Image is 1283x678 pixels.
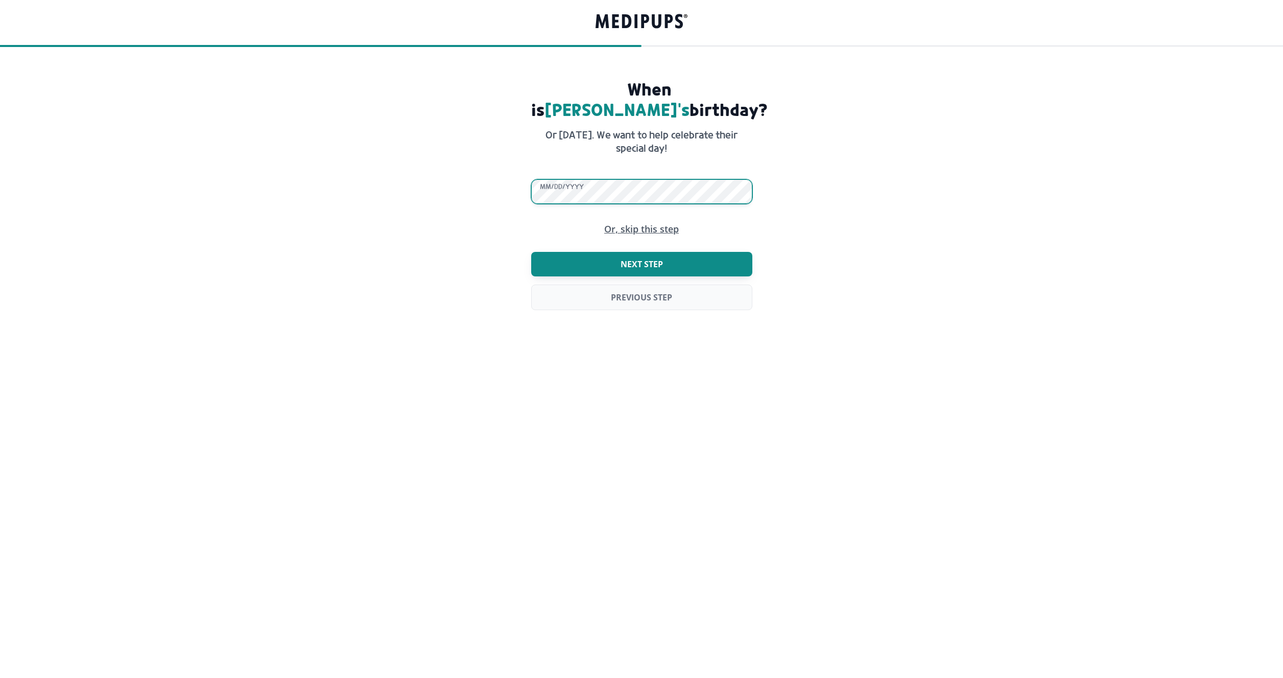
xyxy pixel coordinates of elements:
p: Or [DATE]. We want to help celebrate their special day! [542,128,741,155]
button: Next step [531,252,752,276]
button: Or, skip this step [604,224,679,234]
a: Groove [596,12,687,34]
button: Previous step [531,285,752,310]
span: Next step [621,259,663,269]
span: Previous step [611,292,672,302]
span: [PERSON_NAME] 's [544,99,690,121]
h3: When is birthday? [531,79,768,120]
